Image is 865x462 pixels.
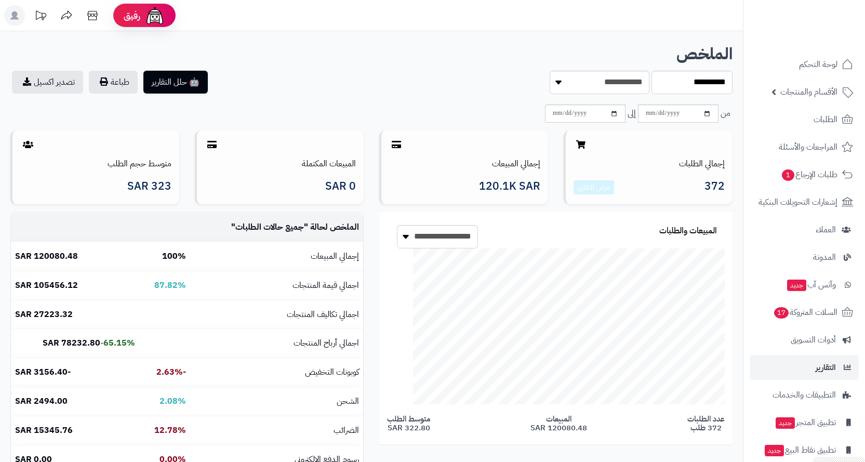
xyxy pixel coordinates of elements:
span: تطبيق نقاط البيع [764,443,836,457]
td: الملخص لحالة " " [190,213,363,242]
b: 65.15% [103,337,135,349]
a: متوسط حجم الطلب [108,157,171,170]
span: لوحة التحكم [799,57,837,72]
a: الطلبات [750,107,859,132]
b: 2.08% [159,395,186,407]
td: الشحن [190,387,363,416]
span: متوسط الطلب 322.80 SAR [387,415,430,432]
button: طباعة [89,71,138,94]
a: التقارير [750,355,859,380]
span: من [721,108,730,120]
a: وآتس آبجديد [750,272,859,297]
img: ai-face.png [144,5,165,26]
span: رفيق [124,9,140,22]
td: اجمالي أرباح المنتجات [190,329,363,358]
span: جديد [787,280,806,291]
span: الطلبات [814,112,837,127]
b: 100% [162,250,186,262]
a: إجمالي الطلبات [679,157,725,170]
td: كوبونات التخفيض [190,358,363,387]
span: 120.1K SAR [479,180,540,192]
a: العملاء [750,217,859,242]
span: التقارير [816,360,836,375]
a: التطبيقات والخدمات [750,382,859,407]
span: العملاء [816,222,836,237]
a: السلات المتروكة17 [750,300,859,325]
b: 105456.12 SAR [15,279,78,292]
span: إلى [628,108,636,120]
a: إشعارات التحويلات البنكية [750,190,859,215]
a: عرض التقارير [577,182,610,193]
b: 87.82% [154,279,186,292]
span: 0 SAR [325,180,356,192]
span: المبيعات 120080.48 SAR [530,415,587,432]
a: لوحة التحكم [750,52,859,77]
td: - [11,329,139,358]
td: إجمالي المبيعات [190,242,363,271]
td: اجمالي تكاليف المنتجات [190,300,363,329]
span: أدوات التسويق [791,333,836,347]
a: المبيعات المكتملة [302,157,356,170]
span: جديد [776,417,795,429]
td: الضرائب [190,416,363,445]
b: -3156.40 SAR [15,366,71,378]
span: المراجعات والأسئلة [779,140,837,154]
span: 17 [774,307,789,319]
span: طلبات الإرجاع [781,167,837,182]
a: تطبيق المتجرجديد [750,410,859,435]
span: وآتس آب [786,278,836,292]
h3: المبيعات والطلبات [659,227,717,236]
a: أدوات التسويق [750,327,859,352]
a: المراجعات والأسئلة [750,135,859,160]
span: 372 [704,180,725,195]
button: 🤖 حلل التقارير [143,71,208,94]
td: اجمالي قيمة المنتجات [190,271,363,300]
b: -2.63% [156,366,186,378]
span: التطبيقات والخدمات [773,388,836,402]
img: logo-2.png [794,29,855,51]
b: 15345.76 SAR [15,424,73,437]
b: الملخص [676,42,733,66]
span: تطبيق المتجر [775,415,836,430]
a: إجمالي المبيعات [492,157,540,170]
b: 27223.32 SAR [15,308,73,321]
b: 120080.48 SAR [15,250,78,262]
a: تحديثات المنصة [28,5,54,29]
span: جديد [765,445,784,456]
b: 12.78% [154,424,186,437]
span: 1 [782,169,794,181]
a: تصدير اكسيل [12,71,83,94]
b: 2494.00 SAR [15,395,68,407]
span: السلات المتروكة [773,305,837,320]
span: الأقسام والمنتجات [780,85,837,99]
span: المدونة [813,250,836,265]
span: جميع حالات الطلبات [235,221,304,233]
a: المدونة [750,245,859,270]
span: عدد الطلبات 372 طلب [687,415,725,432]
a: طلبات الإرجاع1 [750,162,859,187]
b: 78232.80 SAR [43,337,100,349]
span: إشعارات التحويلات البنكية [758,195,837,209]
span: 323 SAR [127,180,171,192]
